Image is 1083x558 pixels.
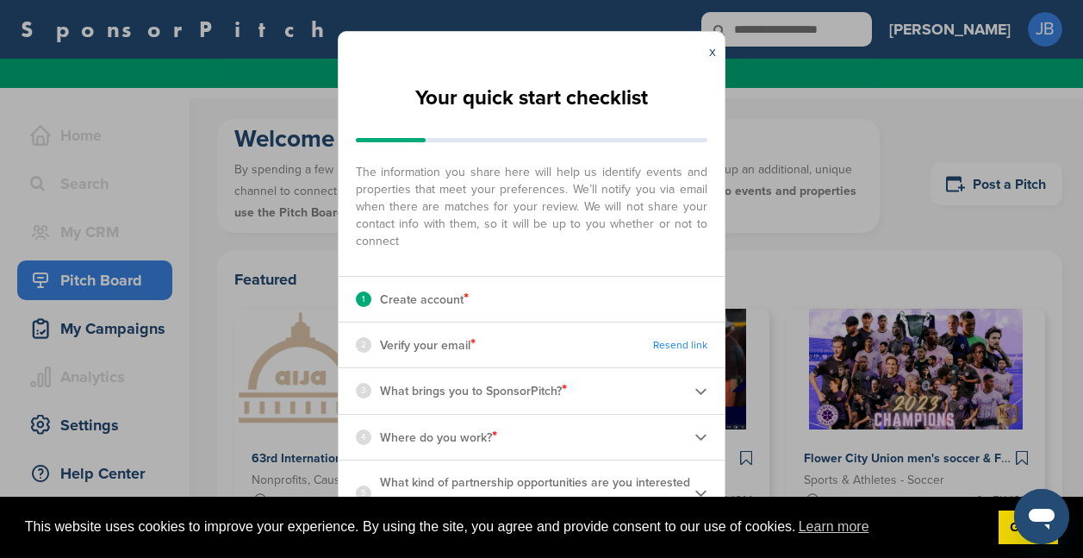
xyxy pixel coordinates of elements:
[653,339,707,352] a: Resend link
[415,79,648,117] h2: Your quick start checklist
[694,486,707,499] img: Checklist arrow 2
[356,383,371,398] div: 3
[694,385,707,398] img: Checklist arrow 2
[356,429,371,445] div: 4
[694,430,707,443] img: Checklist arrow 2
[356,155,707,250] span: The information you share here will help us identify events and properties that meet your prefere...
[25,514,985,540] span: This website uses cookies to improve your experience. By using the site, you agree and provide co...
[796,514,872,540] a: learn more about cookies
[356,486,371,501] div: 5
[356,292,371,307] div: 1
[380,288,469,310] p: Create account
[380,472,694,515] p: What kind of partnership opportunities are you interested in for your first campaign?
[380,426,497,448] p: Where do you work?
[999,511,1058,545] a: dismiss cookie message
[380,379,567,402] p: What brings you to SponsorPitch?
[356,337,371,353] div: 2
[380,334,476,356] p: Verify your email
[1014,489,1069,544] iframe: Button to launch messaging window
